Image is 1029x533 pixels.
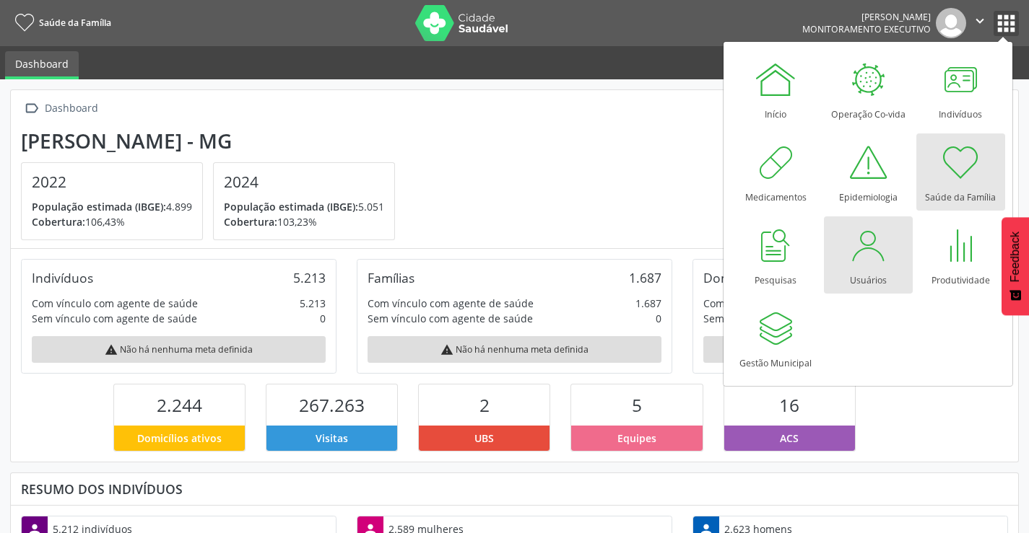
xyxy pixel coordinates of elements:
i: warning [105,343,118,356]
span: Domicílios ativos [137,431,222,446]
div: Dashboard [42,98,100,119]
span: UBS [474,431,494,446]
span: Feedback [1009,232,1022,282]
div: 0 [320,311,326,326]
span: Visitas [316,431,348,446]
a: Indivíduos [916,50,1005,128]
a: Dashboard [5,51,79,79]
p: 5.051 [224,199,384,214]
span: População estimada (IBGE): [32,200,166,213]
h4: 2024 [224,173,384,191]
a: Saúde da Família [916,133,1005,211]
a: Início [731,50,820,128]
div: Não há nenhuma meta definida [368,336,661,363]
p: 103,23% [224,214,384,229]
div: Com vínculo com agente de saúde [368,296,534,311]
a: Usuários [824,216,913,294]
div: [PERSON_NAME] - MG [21,129,405,153]
a:  Dashboard [21,98,100,119]
div: 5.213 [293,270,326,286]
a: Gestão Municipal [731,299,820,376]
a: Operação Co-vida [824,50,913,128]
div: 5.213 [300,296,326,311]
div: Com vínculo com agente de saúde [32,296,198,311]
div: Sem vínculo com agente de saúde [703,311,869,326]
a: Saúde da Família [10,11,111,35]
span: ACS [780,431,799,446]
h4: 2022 [32,173,192,191]
div: Com vínculo com agente de saúde [703,296,869,311]
div: Sem vínculo com agente de saúde [32,311,197,326]
a: Pesquisas [731,216,820,294]
span: População estimada (IBGE): [224,200,358,213]
div: 1.687 [635,296,661,311]
button:  [966,8,994,38]
span: Saúde da Família [39,17,111,29]
div: 1.687 [629,270,661,286]
span: 267.263 [299,393,365,417]
span: Cobertura: [32,215,85,229]
a: Epidemiologia [824,133,913,211]
i: warning [440,343,453,356]
span: 16 [779,393,799,417]
i:  [21,98,42,119]
div: Sem vínculo com agente de saúde [368,311,533,326]
p: 4.899 [32,199,192,214]
a: Produtividade [916,216,1005,294]
span: 2.244 [157,393,202,417]
div: Domicílios [703,270,763,286]
div: Resumo dos indivíduos [21,481,1008,497]
div: Indivíduos [32,270,93,286]
button: apps [994,11,1019,36]
a: Medicamentos [731,133,820,211]
span: Equipes [617,431,656,446]
img: img [936,8,966,38]
button: Feedback - Mostrar pesquisa [1002,217,1029,315]
span: 2 [479,393,490,417]
div: Famílias [368,270,414,286]
i:  [972,13,988,29]
div: Não há nenhuma meta definida [703,336,997,363]
span: 5 [632,393,642,417]
div: 0 [656,311,661,326]
span: Cobertura: [224,215,277,229]
div: [PERSON_NAME] [802,11,931,23]
div: Não há nenhuma meta definida [32,336,326,363]
span: Monitoramento Executivo [802,23,931,35]
p: 106,43% [32,214,192,229]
